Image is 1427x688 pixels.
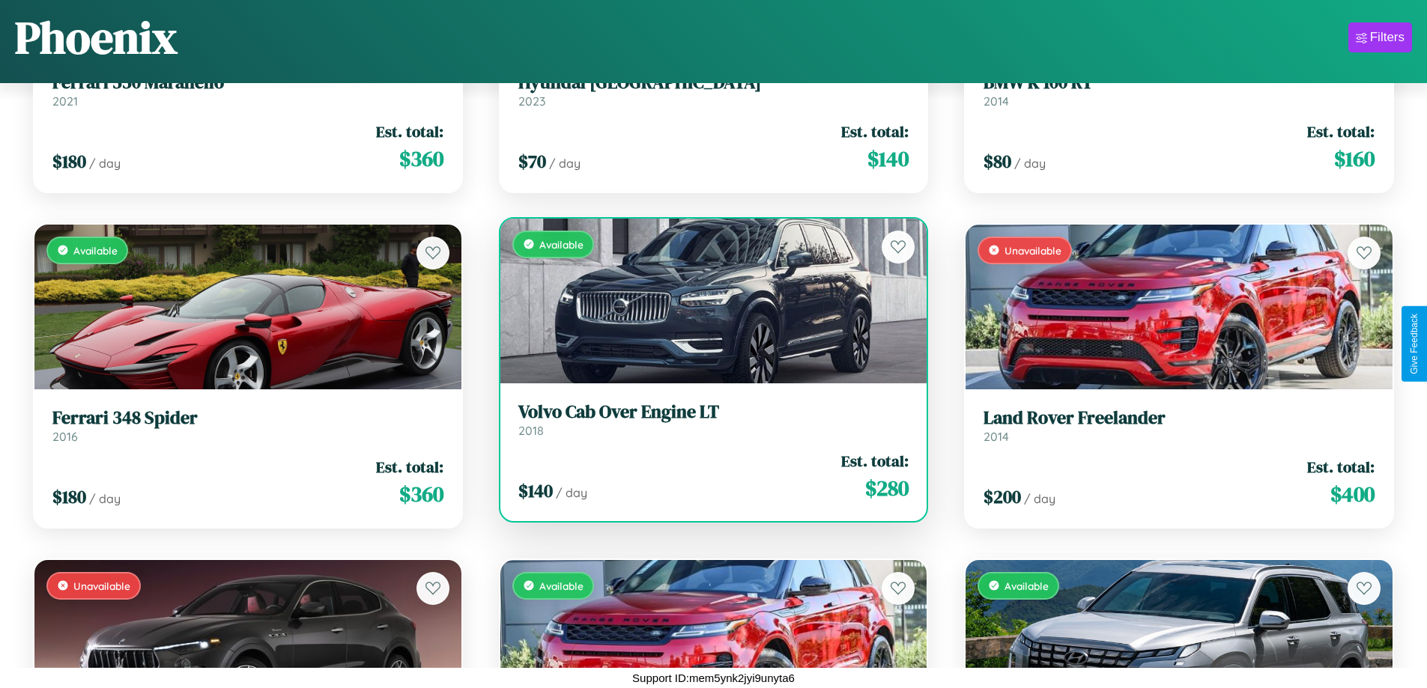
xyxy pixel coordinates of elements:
a: Ferrari 550 Maranello2021 [52,72,443,109]
span: 2016 [52,429,78,444]
h3: Ferrari 348 Spider [52,407,443,429]
span: $ 180 [52,149,86,174]
h3: Volvo Cab Over Engine LT [518,401,909,423]
span: / day [89,491,121,506]
span: $ 140 [518,478,553,503]
div: Give Feedback [1409,314,1420,374]
a: Land Rover Freelander2014 [984,407,1375,444]
a: Hyundai [GEOGRAPHIC_DATA]2023 [518,72,909,109]
a: BMW K 100 RT2014 [984,72,1375,109]
span: $ 200 [984,484,1021,509]
span: Est. total: [1307,121,1375,142]
span: $ 360 [399,144,443,174]
span: Available [539,238,584,251]
button: Filters [1348,22,1412,52]
span: Est. total: [841,121,909,142]
span: Available [73,244,118,257]
a: Ferrari 348 Spider2016 [52,407,443,444]
span: 2023 [518,94,545,109]
span: Available [539,579,584,592]
h3: Ferrari 550 Maranello [52,72,443,94]
span: Est. total: [1307,456,1375,478]
span: $ 360 [399,479,443,509]
span: $ 280 [865,473,909,503]
span: Est. total: [841,450,909,472]
span: / day [556,485,587,500]
p: Support ID: mem5ynk2jyi9unyta6 [632,668,795,688]
h3: Land Rover Freelander [984,407,1375,429]
a: Volvo Cab Over Engine LT2018 [518,401,909,438]
span: Unavailable [73,579,130,592]
h1: Phoenix [15,7,178,68]
span: Available [1005,579,1049,592]
span: / day [1024,491,1055,506]
span: / day [549,156,581,171]
span: Est. total: [376,456,443,478]
span: 2014 [984,429,1009,444]
span: 2018 [518,423,544,438]
span: $ 140 [867,144,909,174]
span: 2021 [52,94,78,109]
span: / day [89,156,121,171]
span: Est. total: [376,121,443,142]
div: Filters [1370,30,1405,45]
h3: BMW K 100 RT [984,72,1375,94]
span: $ 70 [518,149,546,174]
span: Unavailable [1005,244,1061,257]
span: $ 180 [52,484,86,509]
span: / day [1014,156,1046,171]
span: $ 400 [1330,479,1375,509]
h3: Hyundai [GEOGRAPHIC_DATA] [518,72,909,94]
span: 2014 [984,94,1009,109]
span: $ 160 [1334,144,1375,174]
span: $ 80 [984,149,1011,174]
